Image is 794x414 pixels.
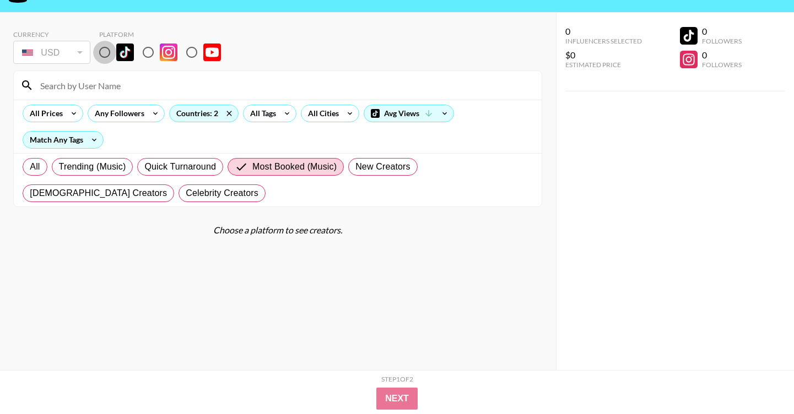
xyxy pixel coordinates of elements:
div: Followers [702,37,742,45]
div: All Prices [23,105,65,122]
span: Quick Turnaround [144,160,216,173]
input: Search by User Name [34,77,535,94]
div: Choose a platform to see creators. [13,225,542,236]
div: Estimated Price [565,61,642,69]
div: 0 [565,26,642,37]
span: [DEMOGRAPHIC_DATA] Creators [30,187,167,200]
div: Step 1 of 2 [381,375,413,383]
span: Trending (Music) [59,160,126,173]
span: Celebrity Creators [186,187,258,200]
div: Match Any Tags [23,132,103,148]
div: $0 [565,50,642,61]
div: Platform [99,30,230,39]
div: USD [15,43,88,62]
div: 0 [702,26,742,37]
div: Currency [13,30,90,39]
div: Influencers Selected [565,37,642,45]
img: Instagram [160,43,177,61]
div: Currency is locked to USD [13,39,90,66]
div: All Tags [244,105,278,122]
span: New Creators [355,160,410,173]
span: All [30,160,40,173]
div: 0 [702,50,742,61]
img: YouTube [203,43,221,61]
span: Most Booked (Music) [252,160,337,173]
div: Countries: 2 [170,105,238,122]
button: Next [376,388,418,410]
div: All Cities [301,105,341,122]
div: Followers [702,61,742,69]
iframe: Drift Widget Chat Controller [739,359,781,401]
div: Any Followers [88,105,147,122]
div: Avg Views [364,105,453,122]
img: TikTok [116,43,134,61]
